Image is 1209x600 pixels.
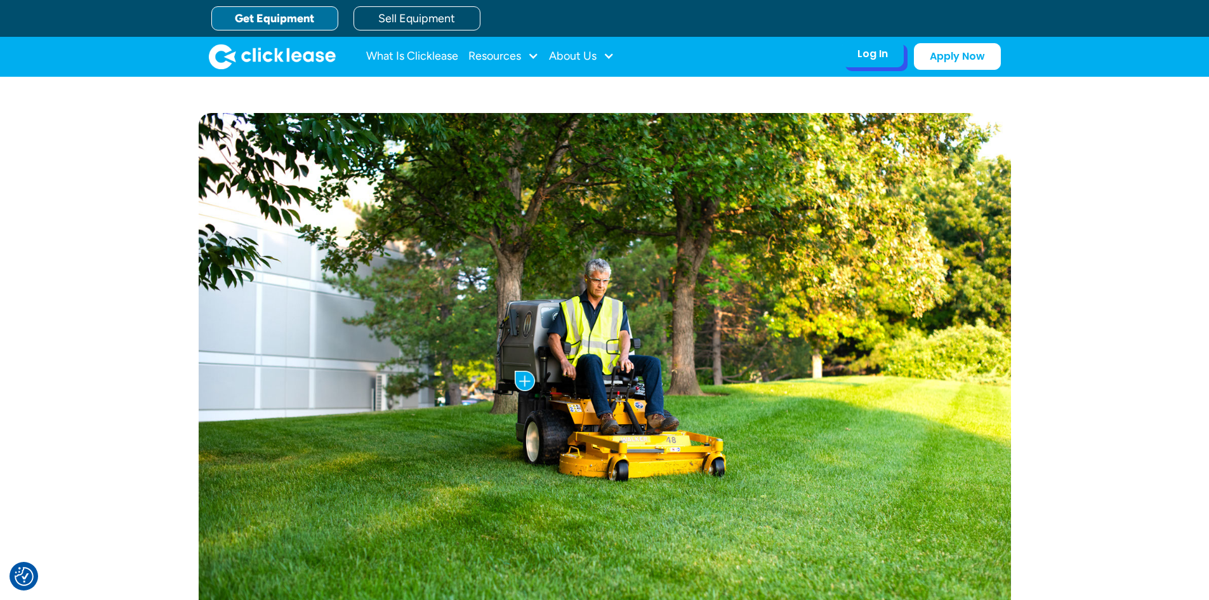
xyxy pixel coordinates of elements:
[15,567,34,586] button: Consent Preferences
[914,43,1001,70] a: Apply Now
[209,44,336,69] img: Clicklease logo
[366,44,458,69] a: What Is Clicklease
[857,48,888,60] div: Log In
[353,6,480,30] a: Sell Equipment
[468,44,539,69] div: Resources
[515,371,535,391] img: Plus icon with blue background
[15,567,34,586] img: Revisit consent button
[549,44,614,69] div: About Us
[211,6,338,30] a: Get Equipment
[209,44,336,69] a: home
